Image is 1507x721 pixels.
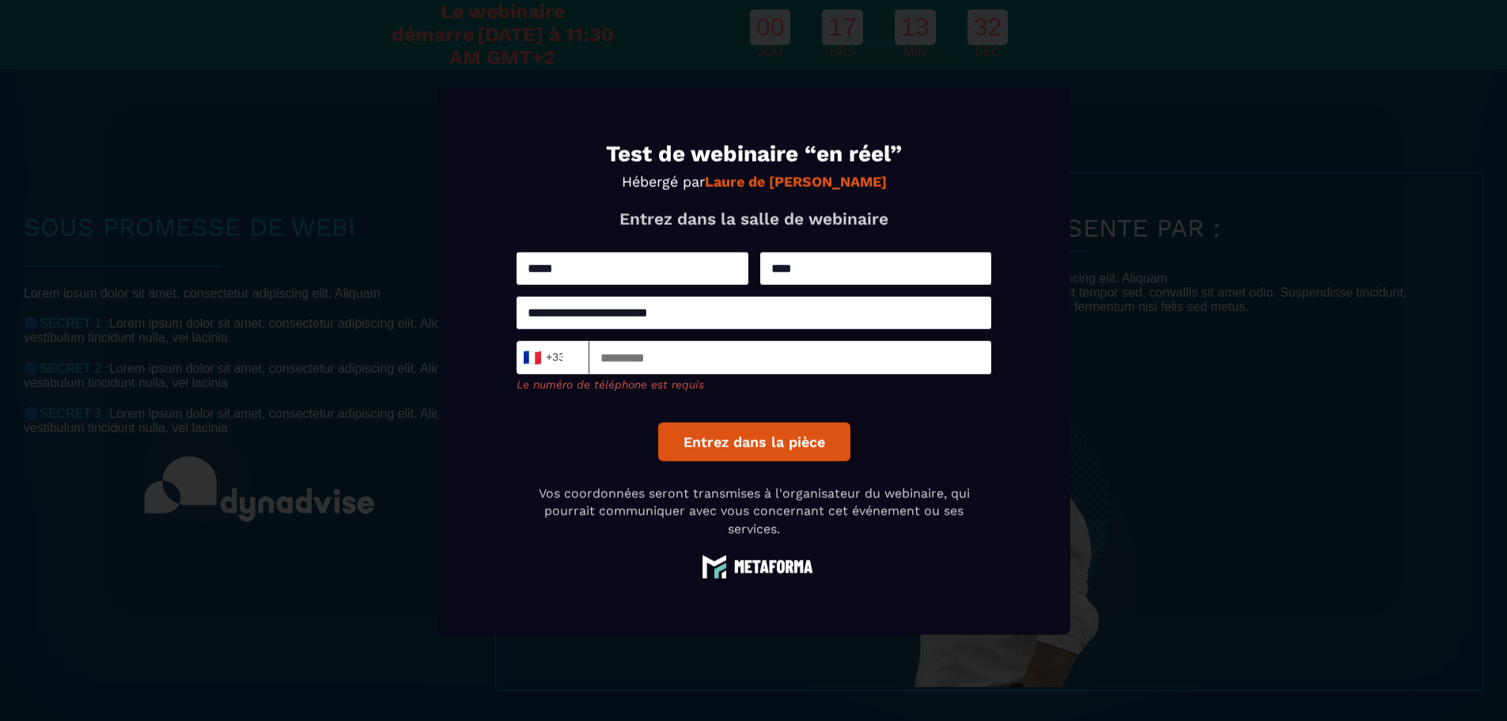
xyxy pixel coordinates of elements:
button: Entrez dans la pièce [657,422,850,461]
div: Search for option [517,340,589,374]
strong: Laure de [PERSON_NAME] [704,173,886,189]
p: Entrez dans la salle de webinaire [517,208,991,228]
h1: Test de webinaire “en réel” [517,142,991,165]
span: 🇫🇷 [521,346,541,368]
span: Le numéro de téléphone est requis [517,378,704,390]
img: logo [695,553,813,578]
p: Vos coordonnées seront transmises à l'organisateur du webinaire, qui pourrait communiquer avec vo... [517,484,991,537]
span: +33 [526,346,559,368]
input: Search for option [563,345,575,369]
p: Hébergé par [517,173,991,189]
